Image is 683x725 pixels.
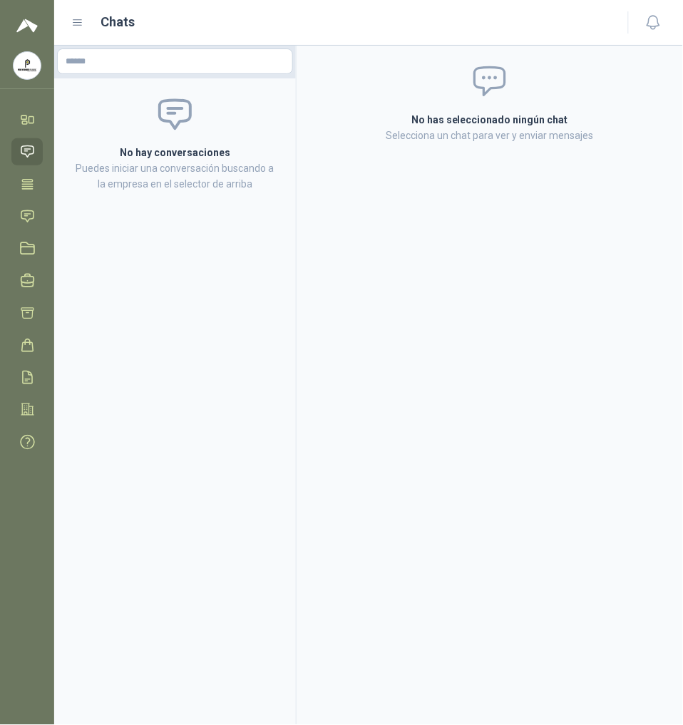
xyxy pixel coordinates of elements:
img: Logo peakr [16,17,38,34]
h1: Chats [101,12,135,32]
p: Puedes iniciar una conversación buscando a la empresa en el selector de arriba [71,160,279,192]
h2: No hay conversaciones [71,145,279,160]
h2: No has seleccionado ningún chat [314,112,666,128]
img: Company Logo [14,52,41,79]
p: Selecciona un chat para ver y enviar mensajes [314,128,666,143]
